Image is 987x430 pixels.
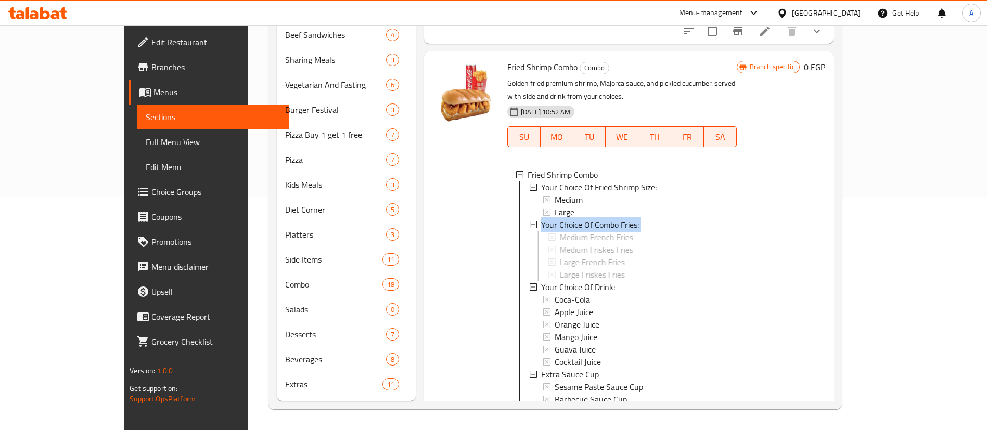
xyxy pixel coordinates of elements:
[643,129,667,145] span: TH
[555,293,590,306] span: Coca-Cola
[555,343,596,356] span: Guava Juice
[573,126,606,147] button: TU
[387,330,399,340] span: 7
[157,364,173,377] span: 1.0.0
[387,130,399,140] span: 7
[129,80,289,105] a: Menus
[285,278,382,291] span: Combo
[285,79,386,91] div: Vegetarian And Fasting
[578,129,602,145] span: TU
[277,247,416,272] div: Side Items11
[708,129,733,145] span: SA
[560,231,633,243] span: Medium French Fries
[560,268,625,281] span: Large Friskes Fries
[285,29,386,41] span: Beef Sandwiches
[528,168,598,181] span: Fried Shrimp Combo
[285,228,386,241] span: Platters
[555,356,601,368] span: Cocktail Juice
[151,61,281,73] span: Branches
[386,353,399,366] div: items
[146,136,281,148] span: Full Menu View
[555,381,643,393] span: Sesame Paste Sauce Cup
[555,206,574,218] span: Large
[386,103,399,116] div: items
[387,55,399,65] span: 3
[792,7,861,19] div: [GEOGRAPHIC_DATA]
[387,80,399,90] span: 6
[277,372,416,397] div: Extras11
[387,355,399,364] span: 8
[277,147,416,172] div: Pizza7
[671,126,704,147] button: FR
[387,205,399,215] span: 5
[386,153,399,166] div: items
[151,260,281,273] span: Menu disclaimer
[277,197,416,222] div: Diet Corner5
[386,328,399,341] div: items
[382,278,399,291] div: items
[541,281,615,293] span: Your Choice Of Drink:
[285,353,386,366] span: Beverages
[555,331,597,343] span: Mango Juice
[382,378,399,390] div: items
[676,19,701,44] button: sort-choices
[285,54,386,66] span: Sharing Meals
[541,126,573,147] button: MO
[151,236,281,248] span: Promotions
[545,129,569,145] span: MO
[129,304,289,329] a: Coverage Report
[151,211,281,223] span: Coupons
[277,122,416,147] div: Pizza Buy 1 get 1 free7
[137,129,289,154] a: Full Menu View
[130,364,155,377] span: Version:
[610,129,634,145] span: WE
[277,222,416,247] div: Platters3
[129,229,289,254] a: Promotions
[580,62,609,74] span: Combo
[675,129,700,145] span: FR
[129,55,289,80] a: Branches
[151,335,281,348] span: Grocery Checklist
[285,153,386,166] span: Pizza
[137,154,289,179] a: Edit Menu
[277,22,416,47] div: Beef Sandwiches4
[512,129,536,145] span: SU
[285,328,386,341] div: Desserts
[779,19,804,44] button: delete
[285,253,382,266] span: Side Items
[387,230,399,240] span: 3
[386,178,399,191] div: items
[285,378,382,390] span: Extras
[383,280,399,290] span: 18
[285,203,386,216] span: Diet Corner
[541,368,599,381] span: Extra Sauce Cup
[285,128,386,141] div: Pizza Buy 1 get 1 free
[277,97,416,122] div: Burger Festival3
[704,126,737,147] button: SA
[387,155,399,165] span: 7
[759,25,771,37] a: Edit menu item
[285,178,386,191] div: Kids Meals
[130,392,196,406] a: Support.OpsPlatform
[555,193,583,206] span: Medium
[386,128,399,141] div: items
[153,86,281,98] span: Menus
[137,105,289,129] a: Sections
[606,126,638,147] button: WE
[383,380,399,389] span: 11
[285,303,386,316] span: Salads
[146,111,281,123] span: Sections
[386,203,399,216] div: items
[725,19,750,44] button: Branch-specific-item
[386,303,399,316] div: items
[277,272,416,297] div: Combo18
[387,105,399,115] span: 3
